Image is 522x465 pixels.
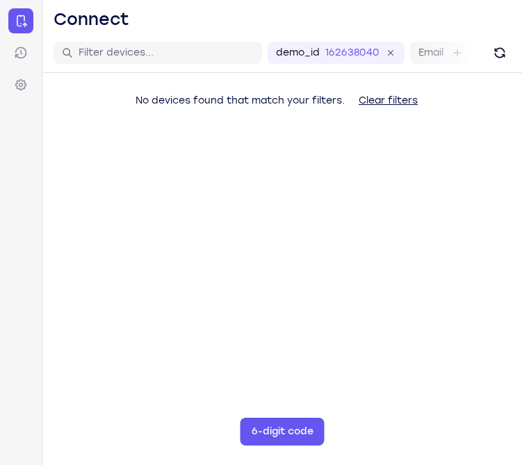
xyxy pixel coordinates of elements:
a: Settings [8,72,33,97]
input: Filter devices... [79,46,254,60]
button: Refresh [489,42,511,64]
button: Clear filters [348,87,429,115]
h1: Connect [54,8,129,31]
button: 6-digit code [240,418,325,446]
label: demo_id [276,46,320,60]
label: Email [418,46,443,60]
a: Sessions [8,40,33,65]
a: Connect [8,8,33,33]
span: No devices found that match your filters. [136,95,345,106]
